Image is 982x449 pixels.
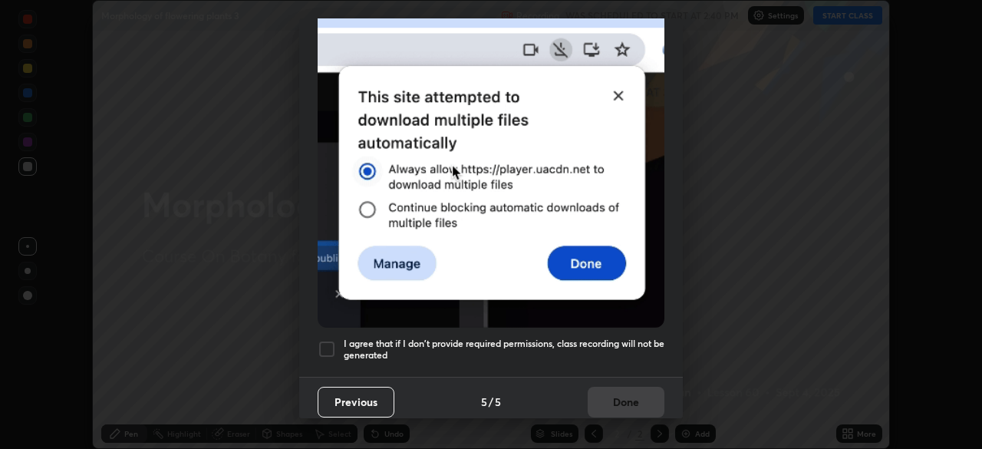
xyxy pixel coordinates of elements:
[318,387,394,418] button: Previous
[495,394,501,410] h4: 5
[489,394,493,410] h4: /
[344,338,664,362] h5: I agree that if I don't provide required permissions, class recording will not be generated
[481,394,487,410] h4: 5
